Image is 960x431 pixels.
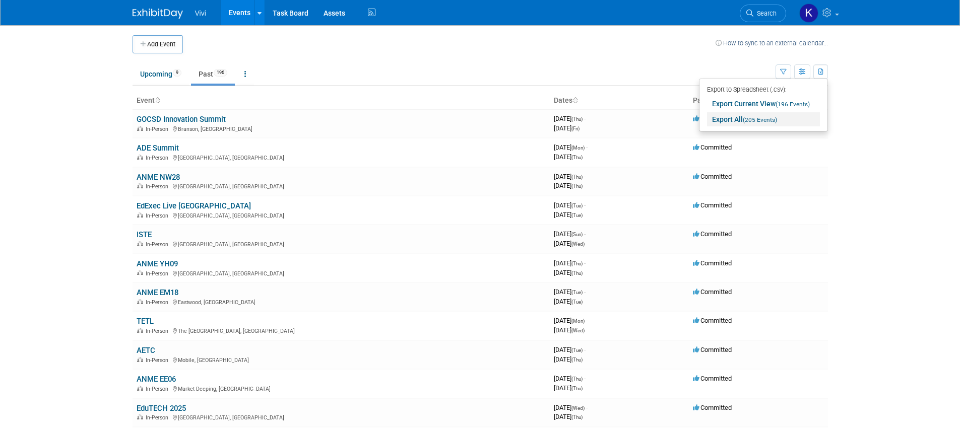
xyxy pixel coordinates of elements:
a: TETL [137,317,154,326]
a: EduTECH 2025 [137,404,186,413]
a: Past196 [191,64,235,84]
span: [DATE] [554,211,583,219]
div: [GEOGRAPHIC_DATA], [GEOGRAPHIC_DATA] [137,211,546,219]
span: (Thu) [571,183,583,189]
img: In-Person Event [137,183,143,188]
span: Committed [693,317,732,324]
span: [DATE] [554,240,585,247]
a: EdExec Live [GEOGRAPHIC_DATA] [137,201,251,210]
span: [DATE] [554,317,588,324]
div: [GEOGRAPHIC_DATA], [GEOGRAPHIC_DATA] [137,153,546,161]
div: [GEOGRAPHIC_DATA], [GEOGRAPHIC_DATA] [137,413,546,421]
span: - [586,143,588,151]
span: Vivi [195,9,206,17]
span: In-Person [146,357,171,364]
span: Committed [693,259,732,267]
span: (205 Events) [743,116,777,123]
span: - [586,317,588,324]
span: Committed [693,288,732,296]
span: (Tue) [571,290,583,295]
a: ANME EM18 [137,288,178,297]
span: (Tue) [571,212,583,218]
img: In-Person Event [137,212,143,218]
span: - [584,346,586,353]
span: Committed [693,115,732,122]
span: (Thu) [571,261,583,266]
a: ANME YH09 [137,259,178,268]
span: [DATE] [554,269,583,276]
span: In-Person [146,386,171,392]
span: Committed [693,346,732,353]
div: Branson, [GEOGRAPHIC_DATA] [137,124,546,132]
a: ANME EE06 [137,375,176,384]
span: [DATE] [554,375,586,382]
a: Export Current View(196 Events) [707,97,820,111]
span: - [584,259,586,267]
div: [GEOGRAPHIC_DATA], [GEOGRAPHIC_DATA] [137,269,546,277]
img: In-Person Event [137,126,143,131]
th: Dates [550,92,689,109]
span: [DATE] [554,346,586,353]
img: In-Person Event [137,270,143,275]
span: In-Person [146,299,171,306]
a: ISTE [137,230,152,239]
span: - [586,404,588,411]
span: In-Person [146,241,171,248]
span: (Tue) [571,299,583,305]
span: (Thu) [571,155,583,160]
span: In-Person [146,212,171,219]
span: Committed [693,201,732,209]
a: How to sync to an external calendar... [716,39,828,47]
span: (Sun) [571,232,583,237]
span: [DATE] [554,326,585,334]
div: The [GEOGRAPHIC_DATA], [GEOGRAPHIC_DATA] [137,326,546,334]
img: Kelly Chadwick [799,4,818,23]
span: [DATE] [554,384,583,392]
span: Committed [693,375,732,382]
span: In-Person [146,183,171,190]
span: [DATE] [554,355,583,363]
span: (Fri) [571,126,580,131]
span: (Tue) [571,347,583,353]
span: Committed [693,230,732,238]
span: (Thu) [571,116,583,122]
div: Mobile, [GEOGRAPHIC_DATA] [137,355,546,364]
div: Market Deeping, [GEOGRAPHIC_DATA] [137,384,546,392]
span: - [584,375,586,382]
span: (Thu) [571,414,583,420]
span: - [584,288,586,296]
img: ExhibitDay [133,9,183,19]
span: (Thu) [571,376,583,382]
span: [DATE] [554,230,586,238]
span: - [584,201,586,209]
span: Committed [693,404,732,411]
span: (Thu) [571,174,583,180]
span: (196 Events) [776,101,810,108]
img: In-Person Event [137,328,143,333]
span: [DATE] [554,404,588,411]
span: Committed [693,143,732,151]
span: (Wed) [571,328,585,333]
span: (Thu) [571,270,583,276]
img: In-Person Event [137,386,143,391]
img: In-Person Event [137,414,143,419]
span: (Mon) [571,318,585,324]
a: ANME NW28 [137,173,180,182]
span: In-Person [146,328,171,334]
span: [DATE] [554,115,586,122]
a: ADE Summit [137,143,179,153]
span: In-Person [146,270,171,277]
span: In-Person [146,414,171,421]
span: [DATE] [554,124,580,132]
span: - [584,230,586,238]
img: In-Person Event [137,241,143,246]
span: 196 [214,69,227,77]
span: [DATE] [554,288,586,296]
img: In-Person Event [137,299,143,304]
th: Participation [689,92,828,109]
span: - [584,173,586,180]
span: - [584,115,586,122]
a: GOCSD Innovation Summit [137,115,226,124]
span: [DATE] [554,259,586,267]
span: (Wed) [571,405,585,411]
